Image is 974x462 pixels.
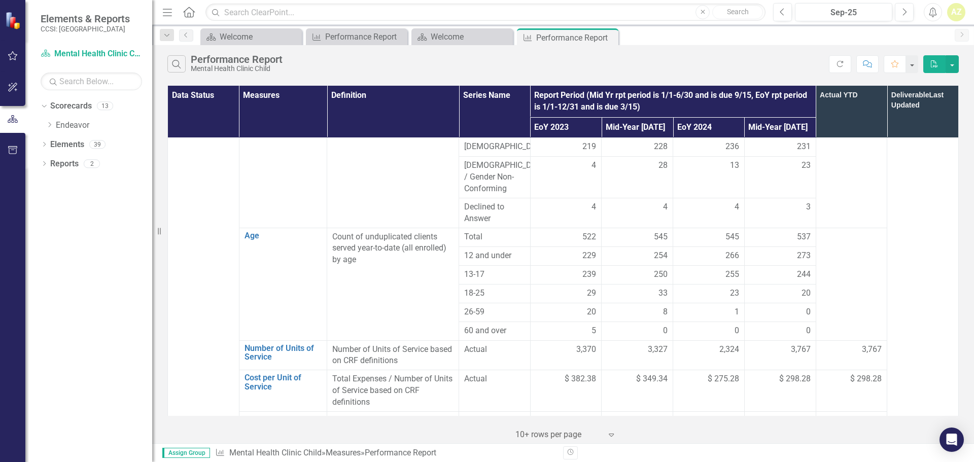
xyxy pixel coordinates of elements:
td: Double-Click to Edit [530,284,602,303]
a: Age [245,231,322,240]
div: 39 [89,140,106,149]
td: Double-Click to Edit [744,340,816,370]
span: 537 [797,231,811,243]
a: Mental Health Clinic Child [41,48,142,60]
a: Measures [326,448,361,457]
span: 219 [582,141,596,153]
td: Double-Click to Edit [744,246,816,265]
div: Welcome [220,30,299,43]
div: Mental Health Clinic Child [191,65,283,73]
span: 13-17 [464,269,525,280]
a: Welcome [414,30,510,43]
td: Double-Click to Edit [744,303,816,322]
span: 250 [654,269,668,280]
td: Double-Click to Edit [530,322,602,340]
span: 273 [797,250,811,262]
a: Number of Units of Service [245,344,322,362]
span: 23 [730,288,739,299]
td: Double-Click to Edit [602,340,673,370]
td: Double-Click to Edit [673,303,745,322]
span: 20 [587,306,596,318]
span: Actual [464,344,525,356]
span: Search [727,8,749,16]
div: 2 [84,159,100,168]
td: Double-Click to Edit [673,322,745,340]
td: Double-Click to Edit [673,138,745,157]
span: 23 [802,160,811,171]
span: 77.7% [574,415,596,427]
a: Endeavor [56,120,152,131]
span: 254 [654,250,668,262]
td: Double-Click to Edit [744,138,816,157]
span: Declined to Answer [464,201,525,225]
td: Double-Click to Edit [530,246,602,265]
span: 3 [806,201,811,213]
td: Double-Click to Edit [530,340,602,370]
span: 75.0% [646,415,668,427]
td: Double-Click to Edit [602,322,673,340]
span: 12 and under [464,250,525,262]
span: 4 [735,201,739,213]
span: 3,767 [862,344,882,354]
span: 229 [582,250,596,262]
span: 26-59 [464,306,525,318]
div: Performance Report [536,31,616,44]
span: 1 [735,306,739,318]
span: Total [464,231,525,243]
img: ClearPoint Strategy [5,12,23,29]
td: Double-Click to Edit [602,246,673,265]
span: 0 [806,306,811,318]
td: Double-Click to Edit Right Click for Context Menu [239,370,327,412]
button: AZ [947,3,965,21]
td: Double-Click to Edit [673,265,745,284]
span: 236 [725,141,739,153]
div: Performance Report [365,448,436,457]
span: 83.3% [717,415,739,427]
td: Double-Click to Edit [602,157,673,198]
span: Actual [464,373,525,385]
button: Sep-25 [795,3,892,21]
span: 545 [725,231,739,243]
p: Number of Units of Service based on CRF definitions [332,344,454,367]
td: Double-Click to Edit Right Click for Context Menu [239,100,327,228]
span: $ 298.28 [779,373,811,385]
span: 231 [797,141,811,153]
span: 20 [802,288,811,299]
span: Assign Group [162,448,210,458]
a: Cost per Unit of Service [245,373,322,391]
span: 60 and over [464,325,525,337]
span: 18-25 [464,288,525,299]
span: 255 [725,269,739,280]
span: 522 [582,231,596,243]
span: $ 382.38 [565,373,596,385]
span: 33 [658,288,668,299]
a: Reports [50,158,79,170]
td: Double-Click to Edit Right Click for Context Menu [239,228,327,340]
span: 28 [658,160,668,171]
span: 545 [654,231,668,243]
span: 0 [806,325,811,337]
div: Performance Report [191,54,283,65]
div: Open Intercom Messenger [940,428,964,452]
td: Double-Click to Edit [602,303,673,322]
a: Elements [50,139,84,151]
a: Performance Report [308,30,405,43]
div: Total Expenses / Number of Units of Service based on CRF definitions [332,373,454,408]
td: Double-Click to Edit Right Click for Context Menu [239,340,327,370]
input: Search Below... [41,73,142,90]
a: Mental Health Clinic Child [229,448,322,457]
span: $ 298.28 [850,374,882,383]
span: Actual [464,415,525,427]
td: Double-Click to Edit [673,157,745,198]
span: 5 [592,325,596,337]
span: 4 [592,160,596,171]
td: Double-Click to Edit [530,265,602,284]
td: Double-Click to Edit [530,157,602,198]
input: Search ClearPoint... [205,4,766,21]
td: Double-Click to Edit [744,198,816,228]
td: Double-Click to Edit [602,198,673,228]
td: Double-Click to Edit [602,265,673,284]
span: Elements & Reports [41,13,130,25]
td: Double-Click to Edit [744,157,816,198]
